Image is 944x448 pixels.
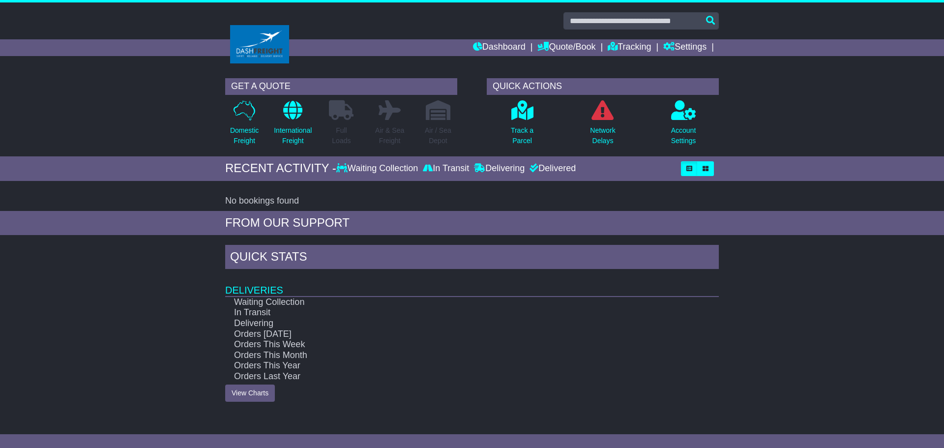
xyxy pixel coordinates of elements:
td: Orders Last Year [225,371,671,382]
td: Orders This Month [225,350,671,361]
div: RECENT ACTIVITY - [225,161,336,176]
a: Quote/Book [537,39,595,56]
div: QUICK ACTIONS [487,78,719,95]
div: In Transit [420,163,472,174]
p: Air & Sea Freight [375,125,404,146]
td: Orders [DATE] [225,329,671,340]
a: Track aParcel [510,100,534,151]
td: Waiting Collection [225,297,671,308]
p: Air / Sea Depot [425,125,451,146]
p: Track a Parcel [511,125,533,146]
a: View Charts [225,385,275,402]
div: GET A QUOTE [225,78,457,95]
a: DomesticFreight [230,100,259,151]
a: InternationalFreight [273,100,312,151]
p: Account Settings [671,125,696,146]
p: Full Loads [329,125,354,146]
div: FROM OUR SUPPORT [225,216,719,230]
td: Orders This Week [225,339,671,350]
p: International Freight [274,125,312,146]
div: Delivering [472,163,527,174]
div: Quick Stats [225,245,719,271]
p: Domestic Freight [230,125,259,146]
a: Tracking [608,39,651,56]
a: AccountSettings [671,100,697,151]
div: Waiting Collection [336,163,420,174]
a: Dashboard [473,39,526,56]
td: In Transit [225,307,671,318]
div: No bookings found [225,196,719,207]
td: Orders This Year [225,360,671,371]
td: Delivering [225,318,671,329]
a: Settings [663,39,707,56]
td: Deliveries [225,271,719,297]
p: Network Delays [590,125,615,146]
div: Delivered [527,163,576,174]
a: NetworkDelays [590,100,616,151]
